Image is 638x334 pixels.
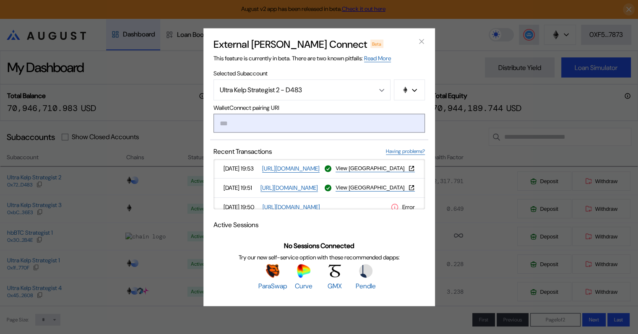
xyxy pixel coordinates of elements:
[214,54,391,62] span: This feature is currently in beta. There are two known pitfalls:
[336,184,414,191] button: View [GEOGRAPHIC_DATA]
[214,220,258,229] span: Active Sessions
[214,79,391,100] button: Open menu
[336,165,414,171] button: View [GEOGRAPHIC_DATA]
[266,264,279,278] img: ParaSwap
[356,282,376,290] span: Pendle
[328,282,342,290] span: GMX
[402,86,409,93] img: chain logo
[224,165,259,172] span: [DATE] 19:53
[386,148,425,155] a: Having problems?
[394,79,425,100] button: chain logo
[370,39,384,48] div: Beta
[391,202,415,211] div: Error
[415,35,428,48] button: close modal
[258,282,287,290] span: ParaSwap
[224,203,259,211] span: [DATE] 19:50
[214,104,425,111] span: WalletConnect pairing URI
[364,54,391,62] a: Read More
[224,184,257,192] span: [DATE] 19:51
[239,254,400,261] span: Try our new self-service option with these recommended dapps:
[214,37,367,50] h2: External [PERSON_NAME] Connect
[214,69,425,77] span: Selected Subaccount
[260,184,318,192] a: [URL][DOMAIN_NAME]
[359,264,372,278] img: Pendle
[262,164,320,172] a: [URL][DOMAIN_NAME]
[297,264,310,278] img: Curve
[220,85,366,94] div: Ultra Kelp Strategist 2 - D483
[320,264,349,290] a: GMXGMX
[284,241,354,250] span: No Sessions Connected
[289,264,318,290] a: CurveCurve
[328,264,341,278] img: GMX
[352,264,380,290] a: PendlePendle
[258,264,287,290] a: ParaSwapParaSwap
[263,203,320,211] a: [URL][DOMAIN_NAME]
[295,282,312,290] span: Curve
[214,147,272,155] span: Recent Transactions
